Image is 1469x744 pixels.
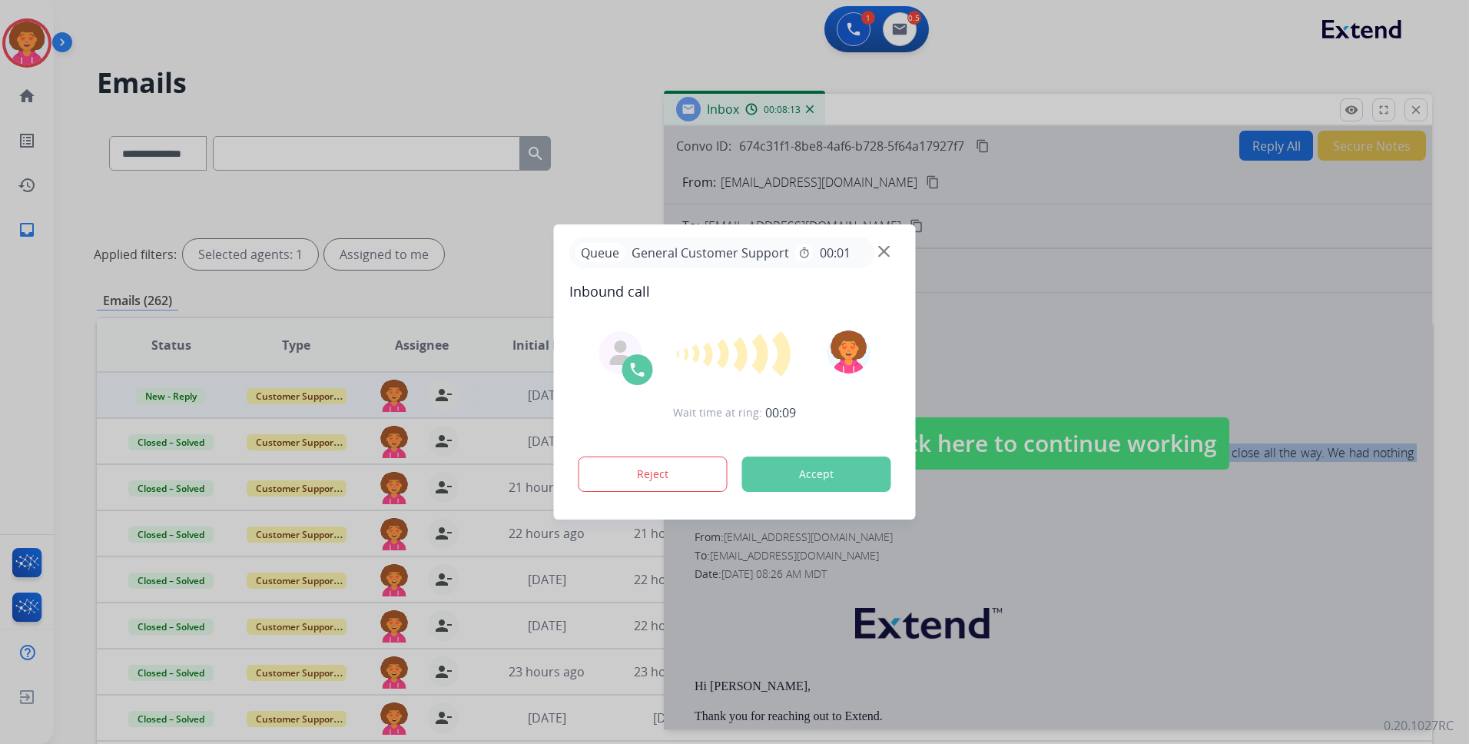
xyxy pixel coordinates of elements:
p: Queue [575,243,625,262]
span: Inbound call [569,281,900,302]
mat-icon: timer [798,247,811,259]
p: 0.20.1027RC [1384,716,1454,735]
img: call-icon [628,360,647,379]
img: avatar [827,330,870,374]
img: agent-avatar [608,340,633,365]
span: General Customer Support [625,244,795,262]
span: 00:01 [820,244,851,262]
span: 00:09 [765,404,796,422]
img: close-button [878,246,890,257]
button: Reject [579,457,728,492]
span: Wait time at ring: [673,405,762,420]
button: Accept [742,457,891,492]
